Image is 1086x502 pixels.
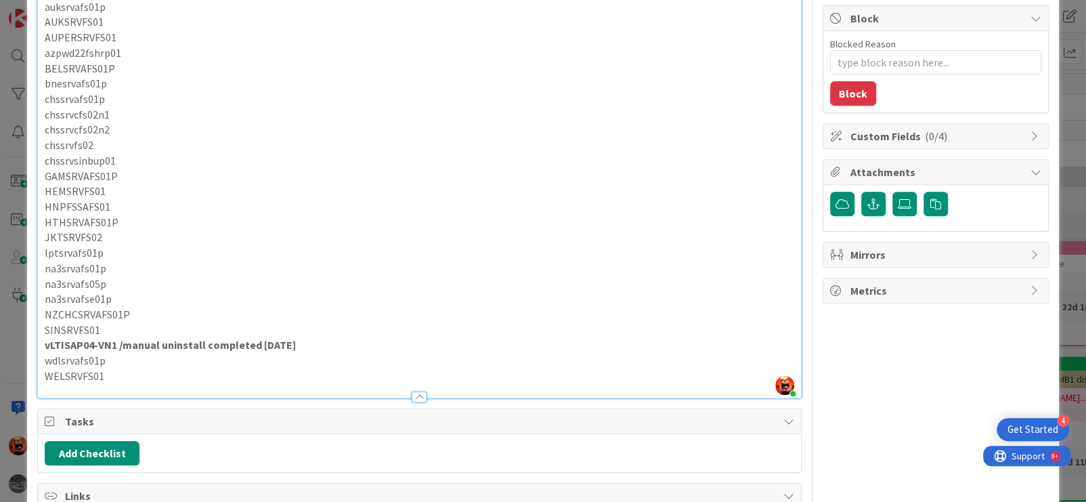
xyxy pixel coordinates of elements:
span: Block [850,10,1024,26]
p: chssrvafs01p [45,91,794,107]
p: GAMSRVAFS01P [45,169,794,184]
p: wdlsrvafs01p [45,353,794,369]
p: na3srvafs05p [45,276,794,292]
span: Support [28,2,62,18]
p: AUKSRVFS01 [45,14,794,30]
p: BELSRVAFS01P [45,61,794,77]
p: chssrvfs02 [45,138,794,153]
button: Block [830,81,876,106]
p: na3srvafs01p [45,261,794,276]
p: chssrvcfs02n2 [45,122,794,138]
div: 9+ [68,5,75,16]
p: HEMSRVFS01 [45,184,794,199]
strong: vLTISAP04-VN1 /manual uninstall completed [DATE] [45,338,296,352]
label: Blocked Reason [830,38,896,50]
span: Tasks [65,413,777,430]
span: Attachments [850,164,1024,180]
p: na3srvafse01p [45,291,794,307]
div: Get Started [1007,423,1058,436]
p: HNPFSSAFS01 [45,199,794,215]
img: RgTeOc3I8ELJmhTdjS0YQeX5emZJLXRn.jpg [775,376,794,395]
p: chssrvcfs02n1 [45,107,794,123]
p: SINSRVFS01 [45,322,794,338]
p: AUPERSRVFS01 [45,30,794,45]
div: 4 [1057,415,1069,427]
div: Open Get Started checklist, remaining modules: 4 [997,418,1069,441]
p: chssrvsinbup01 [45,153,794,169]
p: bnesrvafs01p [45,76,794,91]
p: HTHSRVAFS01P [45,215,794,230]
p: JKTSRVFS02 [45,230,794,245]
p: NZCHCSRVAFS01P [45,307,794,322]
p: azpwd22fshrp01 [45,45,794,61]
button: Add Checklist [45,441,139,465]
span: Metrics [850,283,1024,299]
span: Custom Fields [850,128,1024,144]
span: ( 0/4 ) [925,129,947,143]
span: Mirrors [850,247,1024,263]
p: WELSRVFS01 [45,369,794,384]
p: lptsrvafs01p [45,245,794,261]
